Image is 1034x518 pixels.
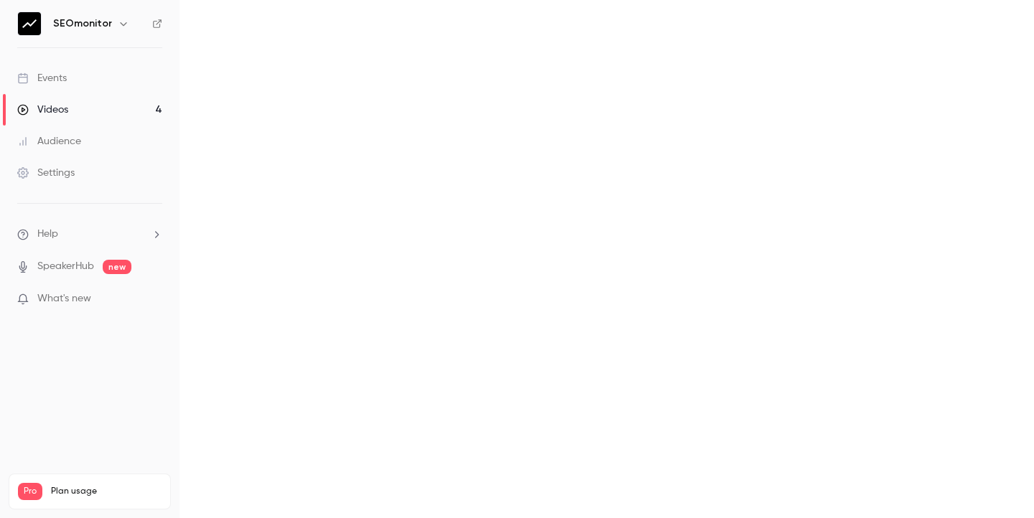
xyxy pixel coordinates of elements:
li: help-dropdown-opener [17,227,162,242]
iframe: Noticeable Trigger [145,293,162,306]
span: What's new [37,291,91,306]
div: Audience [17,134,81,149]
div: Videos [17,103,68,117]
h6: SEOmonitor [53,17,112,31]
span: Pro [18,483,42,500]
img: SEOmonitor [18,12,41,35]
div: Events [17,71,67,85]
div: Settings [17,166,75,180]
a: SpeakerHub [37,259,94,274]
span: Plan usage [51,486,162,497]
span: new [103,260,131,274]
span: Help [37,227,58,242]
